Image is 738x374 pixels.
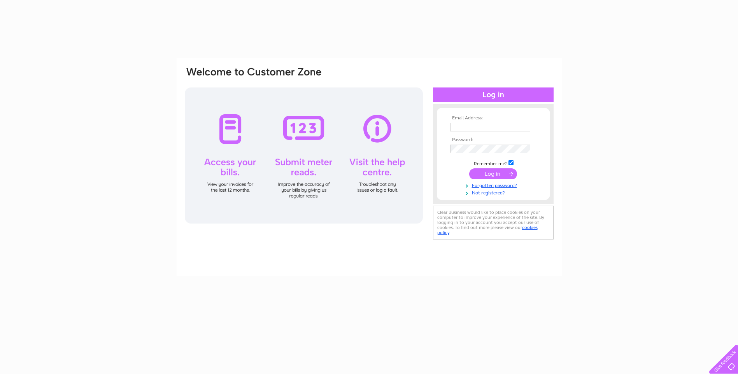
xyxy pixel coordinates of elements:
[450,181,538,189] a: Forgotten password?
[450,189,538,196] a: Not registered?
[448,159,538,167] td: Remember me?
[469,168,517,179] input: Submit
[448,115,538,121] th: Email Address:
[437,225,538,235] a: cookies policy
[433,206,554,239] div: Clear Business would like to place cookies on your computer to improve your experience of the sit...
[448,137,538,143] th: Password:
